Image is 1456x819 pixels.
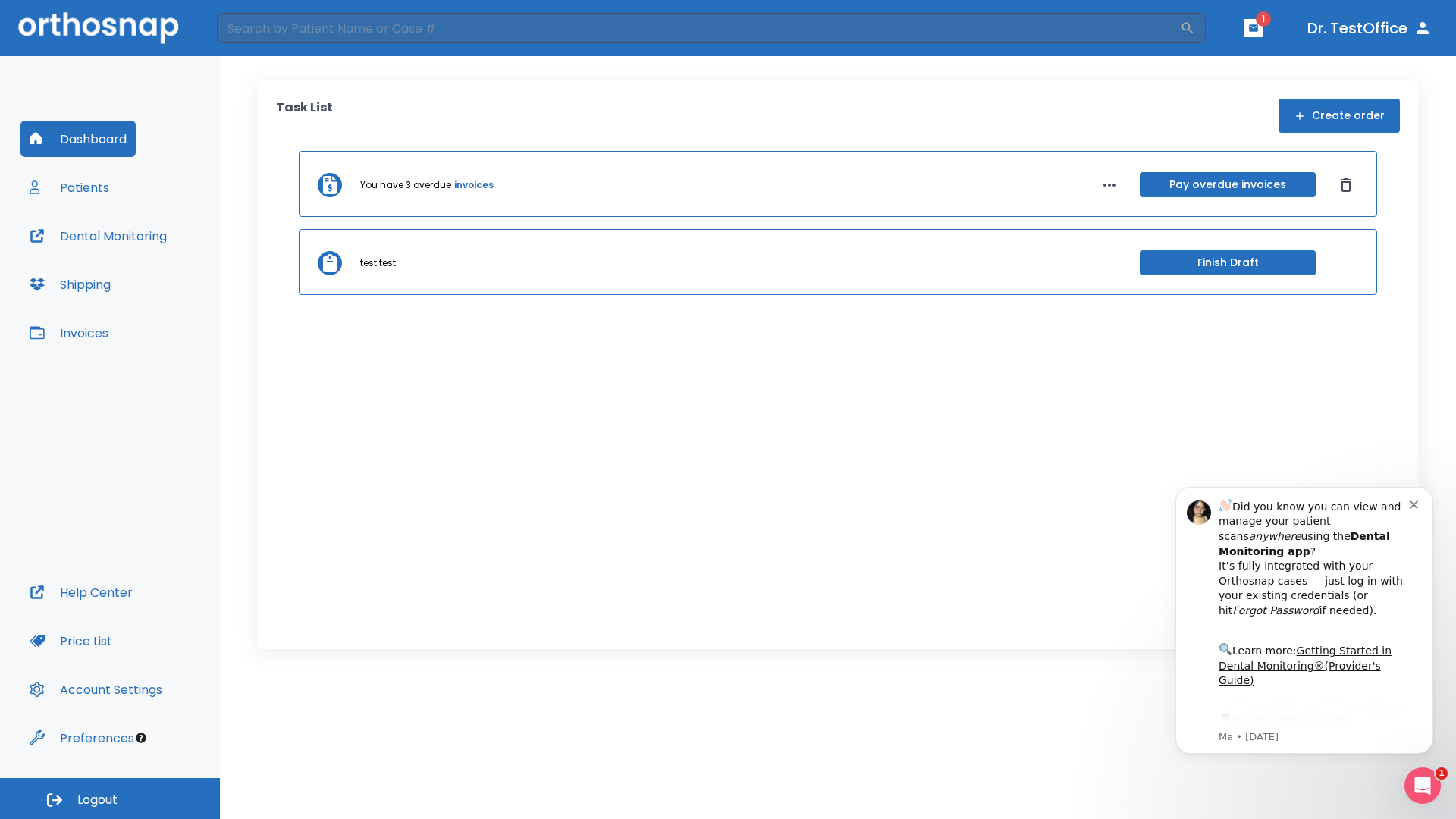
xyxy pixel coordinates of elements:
[66,238,257,315] div: Download the app: | ​ Let us know if you need help getting started!
[20,574,142,610] button: Help Center
[77,792,118,808] span: Logout
[20,623,121,659] button: Price List
[18,12,179,43] img: Orthosnap
[1140,250,1316,275] button: Finish Draft
[1436,767,1448,780] span: 1
[217,13,1180,43] input: Search by Patient Name or Case #
[360,256,396,270] p: test test
[20,169,118,206] button: Patients
[454,178,494,192] a: invoices
[1301,14,1438,42] button: Dr. TestOffice
[134,731,148,745] div: Tooltip anchor
[20,671,171,708] button: Account Settings
[1153,473,1456,763] iframe: Intercom notifications message
[20,266,120,303] button: Shipping
[1404,767,1441,804] iframe: Intercom live chat
[1256,11,1271,27] span: 1
[20,121,136,157] button: Dashboard
[360,178,451,192] p: You have 3 overdue
[20,218,176,254] button: Dental Monitoring
[66,242,201,269] a: App Store
[20,315,118,351] button: Invoices
[20,720,143,756] button: Preferences
[1334,173,1358,197] button: Dismiss
[1279,99,1400,133] button: Create order
[257,24,269,36] button: Dismiss notification
[66,257,257,271] p: Message from Ma, sent 7w ago
[276,99,333,133] p: Task List
[1140,172,1316,197] button: Pay overdue invoices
